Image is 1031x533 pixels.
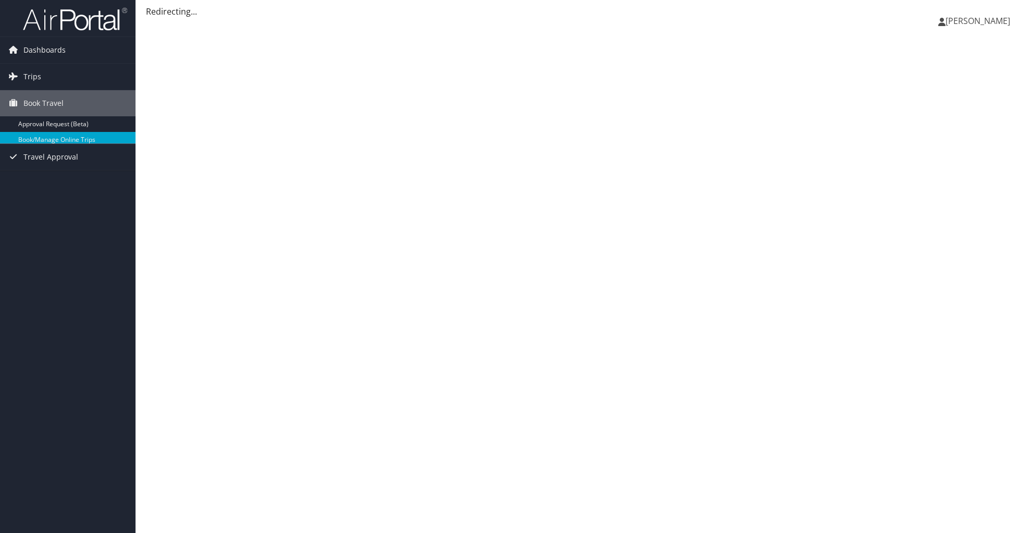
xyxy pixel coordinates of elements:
[23,7,127,31] img: airportal-logo.png
[946,15,1010,27] span: [PERSON_NAME]
[146,5,1021,18] div: Redirecting...
[23,144,78,170] span: Travel Approval
[23,90,64,116] span: Book Travel
[23,64,41,90] span: Trips
[938,5,1021,37] a: [PERSON_NAME]
[23,37,66,63] span: Dashboards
